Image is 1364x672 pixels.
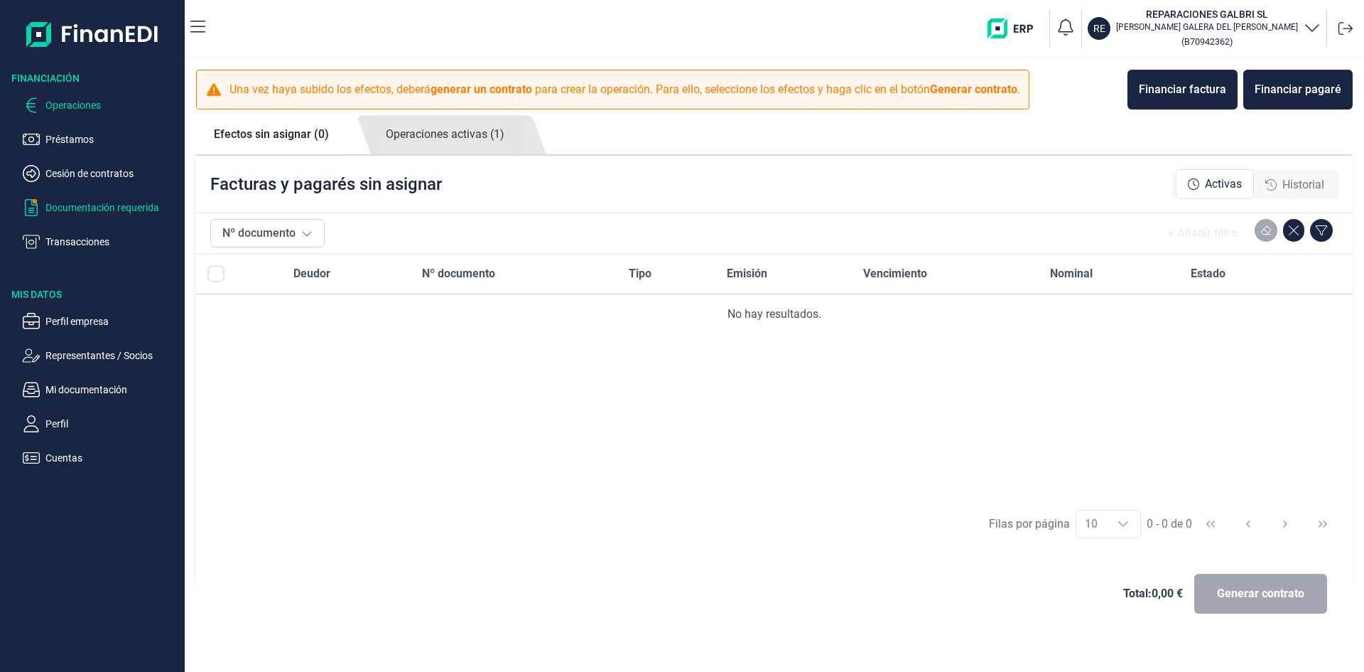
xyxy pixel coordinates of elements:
[210,219,325,247] button: Nº documento
[45,97,179,114] p: Operaciones
[1191,265,1225,282] span: Estado
[23,449,179,466] button: Cuentas
[422,265,495,282] span: Nº documento
[1193,507,1228,541] button: First Page
[210,173,442,196] p: Facturas y pagarés sin asignar
[23,233,179,250] button: Transacciones
[987,18,1044,38] img: erp
[45,415,179,432] p: Perfil
[431,82,532,96] b: generar un contrato
[23,199,179,216] button: Documentación requerida
[1243,70,1353,110] button: Financiar pagaré
[989,516,1070,533] div: Filas por página
[1093,21,1105,36] p: RE
[1205,176,1242,193] span: Activas
[45,131,179,148] p: Préstamos
[23,165,179,182] button: Cesión de contratos
[1306,507,1340,541] button: Last Page
[1255,81,1341,98] div: Financiar pagaré
[1106,511,1140,538] div: Choose
[23,347,179,364] button: Representantes / Socios
[1181,36,1233,47] small: Copiar cif
[1127,70,1238,110] button: Financiar factura
[26,11,159,57] img: Logo de aplicación
[45,347,179,364] p: Representantes / Socios
[23,415,179,432] button: Perfil
[23,313,179,330] button: Perfil empresa
[1123,585,1183,602] span: Total: 0,00 €
[1231,507,1265,541] button: Previous Page
[45,449,179,466] p: Cuentas
[1282,176,1324,193] span: Historial
[23,97,179,114] button: Operaciones
[863,265,927,282] span: Vencimiento
[1116,21,1298,33] p: [PERSON_NAME] GALERA DEL [PERSON_NAME]
[1088,7,1321,50] button: REREPARACIONES GALBRI SL[PERSON_NAME] GALERA DEL [PERSON_NAME](B70942362)
[1139,81,1226,98] div: Financiar factura
[1147,518,1192,530] span: 0 - 0 de 0
[293,265,330,282] span: Deudor
[45,233,179,250] p: Transacciones
[629,265,651,282] span: Tipo
[1268,507,1302,541] button: Next Page
[1254,171,1336,199] div: Historial
[45,313,179,330] p: Perfil empresa
[1116,7,1298,21] h3: REPARACIONES GALBRI SL
[368,115,522,154] a: Operaciones activas (1)
[1050,265,1093,282] span: Nominal
[727,265,767,282] span: Emisión
[23,381,179,398] button: Mi documentación
[196,115,347,154] a: Efectos sin asignar (0)
[45,165,179,182] p: Cesión de contratos
[45,381,179,398] p: Mi documentación
[207,306,1341,323] div: No hay resultados.
[45,199,179,216] p: Documentación requerida
[207,265,224,282] div: All items unselected
[23,131,179,148] button: Préstamos
[930,82,1017,96] b: Generar contrato
[229,81,1020,98] p: Una vez haya subido los efectos, deberá para crear la operación. Para ello, seleccione los efecto...
[1176,169,1254,199] div: Activas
